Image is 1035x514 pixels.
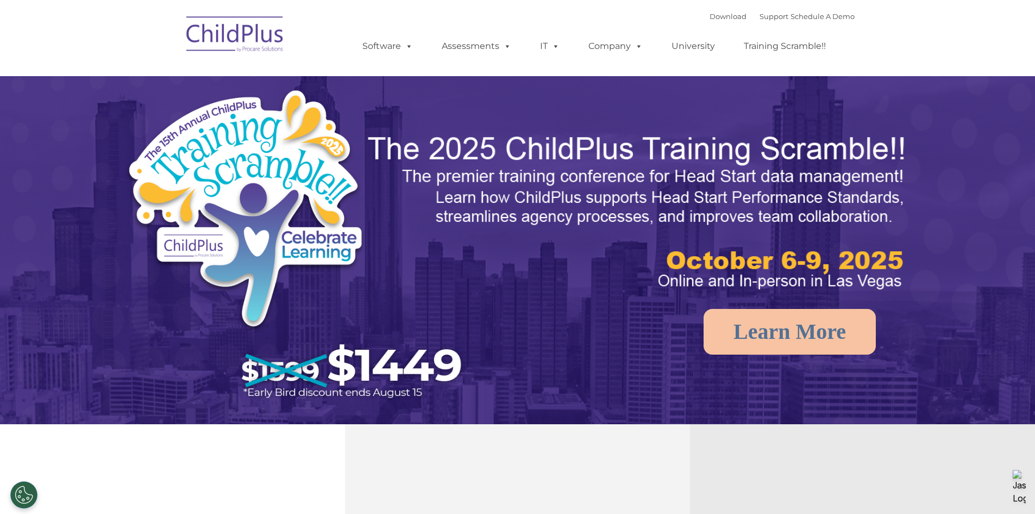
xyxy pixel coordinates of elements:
[529,35,570,57] a: IT
[760,12,788,21] a: Support
[661,35,726,57] a: University
[431,35,522,57] a: Assessments
[10,481,37,509] button: Cookies Settings
[181,9,290,63] img: ChildPlus by Procare Solutions
[710,12,747,21] a: Download
[704,309,876,355] a: Learn More
[733,35,837,57] a: Training Scramble!!
[710,12,855,21] font: |
[791,12,855,21] a: Schedule A Demo
[578,35,654,57] a: Company
[352,35,424,57] a: Software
